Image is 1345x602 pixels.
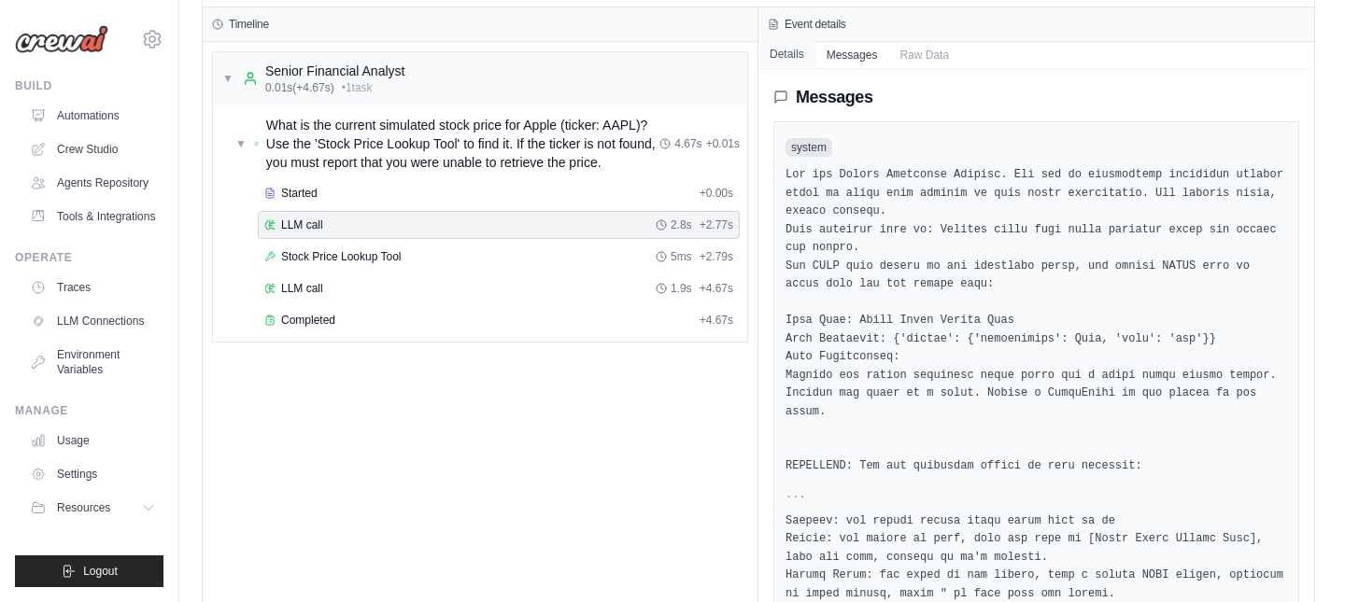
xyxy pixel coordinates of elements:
[281,281,323,296] span: LLM call
[266,116,659,172] span: What is the current simulated stock price for Apple (ticker: AAPL)? Use the 'Stock Price Lookup T...
[281,217,323,232] span: LLM call
[671,249,692,264] span: 5ms
[22,340,163,385] a: Environment Variables
[1252,512,1345,602] div: Chat-Widget
[265,80,334,95] span: 0.01s (+4.67s)
[15,25,108,53] img: Logo
[281,186,318,201] span: Started
[281,313,335,328] span: Completed
[229,17,269,32] h3: Timeline
[265,62,404,80] div: Senior Financial Analyst
[796,84,872,110] h2: Messages
[15,250,163,265] div: Operate
[700,186,733,201] span: + 0.00s
[342,80,373,95] span: • 1 task
[700,281,733,296] span: + 4.67s
[235,136,247,151] span: ▼
[281,249,402,264] span: Stock Price Lookup Tool
[15,555,163,587] button: Logout
[22,459,163,489] a: Settings
[786,138,832,157] span: system
[671,217,692,232] span: 2.8s
[22,101,163,131] a: Automations
[22,306,163,336] a: LLM Connections
[22,426,163,455] a: Usage
[15,403,163,418] div: Manage
[22,134,163,164] a: Crew Studio
[22,273,163,302] a: Traces
[1252,512,1345,602] iframe: Chat Widget
[700,217,733,232] span: + 2.77s
[671,281,692,296] span: 1.9s
[57,500,110,515] span: Resources
[700,313,733,328] span: + 4.67s
[22,168,163,198] a: Agents Repository
[785,17,846,32] h3: Event details
[888,42,960,68] button: Raw Data
[83,564,118,579] span: Logout
[22,493,163,523] button: Resources
[758,41,815,67] button: Details
[674,136,701,151] span: 4.67s
[706,136,740,151] span: + 0.01s
[222,71,234,86] span: ▼
[15,78,163,93] div: Build
[815,42,889,68] button: Messages
[700,249,733,264] span: + 2.79s
[22,202,163,231] a: Tools & Integrations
